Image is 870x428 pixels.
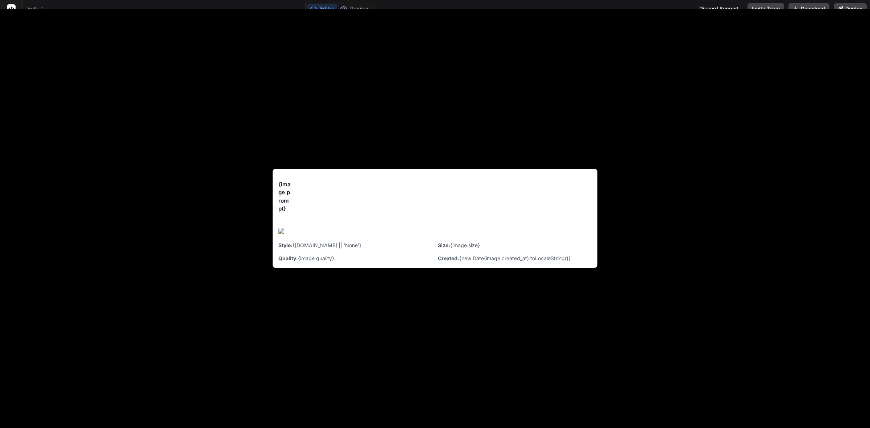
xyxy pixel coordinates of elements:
div: Discord Support [695,3,743,14]
button: Preview [337,4,373,14]
strong: Style: [278,242,293,248]
strong: Size: [438,242,450,248]
h3: {image.prompt} [278,180,291,213]
button: Deploy [834,3,867,14]
button: Editor [307,4,337,14]
div: {[DOMAIN_NAME] || 'None'} [278,242,432,249]
strong: Quality: [278,255,298,261]
div: <button onClick={() => downloadImage(image.image_url, image.prompt)} className="btn-secondary tex... [297,191,592,200]
div: {new Date(image.created_at).toLocaleString()} [438,255,592,262]
img: {image.prompt} [278,228,592,236]
span: bulk [28,5,45,13]
div: {image.quality} [278,255,432,262]
button: Download [788,3,829,14]
strong: Created: [438,255,459,261]
div: {image.size} [438,242,592,249]
button: × [586,192,589,199]
button: Invite Team [747,3,784,14]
